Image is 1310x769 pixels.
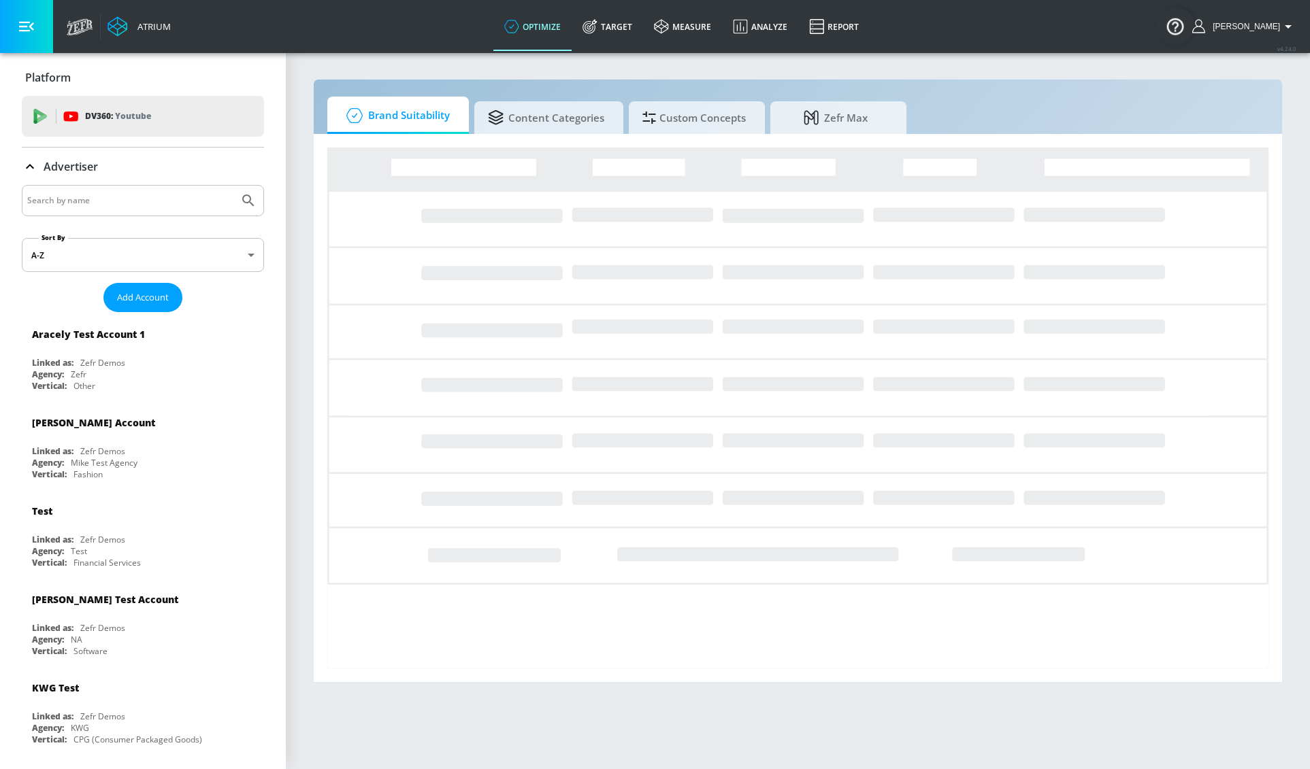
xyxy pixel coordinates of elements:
[32,722,64,734] div: Agency:
[32,369,64,380] div: Agency:
[784,101,887,134] span: Zefr Max
[32,505,52,517] div: Test
[73,557,141,568] div: Financial Services
[722,2,798,51] a: Analyze
[32,734,67,745] div: Vertical:
[80,445,125,457] div: Zefr Demos
[32,711,73,722] div: Linked as:
[22,671,264,749] div: KWG TestLinked as:Zefr DemosAgency:KWGVertical:CPG (Consumer Packaged Goods)
[80,357,125,369] div: Zefr Demos
[32,545,64,557] div: Agency:
[73,645,108,657] div: Software
[32,445,73,457] div: Linked as:
[80,622,125,634] div: Zefr Demos
[85,109,151,124] p: DV360:
[71,369,86,380] div: Zefr
[22,494,264,572] div: TestLinked as:Zefr DemosAgency:TestVertical:Financial Services
[798,2,870,51] a: Report
[22,406,264,483] div: [PERSON_NAME] AccountLinked as:Zefr DemosAgency:Mike Test AgencyVertical:Fashion
[132,20,171,33] div: Atrium
[1207,22,1280,31] span: login as: michael.villalobos@zefr.com
[32,468,67,480] div: Vertical:
[32,328,145,341] div: Aracely Test Account 1
[1156,7,1194,45] button: Open Resource Center
[22,318,264,395] div: Aracely Test Account 1Linked as:Zefr DemosAgency:ZefrVertical:Other
[25,70,71,85] p: Platform
[32,645,67,657] div: Vertical:
[32,380,67,392] div: Vertical:
[73,468,103,480] div: Fashion
[32,622,73,634] div: Linked as:
[108,16,171,37] a: Atrium
[32,457,64,468] div: Agency:
[39,233,68,242] label: Sort By
[22,583,264,660] div: [PERSON_NAME] Test AccountLinked as:Zefr DemosAgency:NAVertical:Software
[73,380,95,392] div: Other
[341,99,450,132] span: Brand Suitability
[572,2,643,51] a: Target
[73,734,202,745] div: CPG (Consumer Packaged Goods)
[115,109,151,123] p: Youtube
[1277,45,1296,52] span: v 4.24.0
[71,545,87,557] div: Test
[22,148,264,186] div: Advertiser
[80,534,125,545] div: Zefr Demos
[27,192,233,209] input: Search by name
[22,96,264,137] div: DV360: Youtube
[32,357,73,369] div: Linked as:
[44,159,98,174] p: Advertiser
[643,2,722,51] a: measure
[1192,18,1296,35] button: [PERSON_NAME]
[22,238,264,272] div: A-Z
[32,534,73,545] div: Linked as:
[642,101,746,134] span: Custom Concepts
[493,2,572,51] a: optimize
[32,681,79,694] div: KWG Test
[71,722,89,734] div: KWG
[32,416,155,429] div: [PERSON_NAME] Account
[71,634,82,645] div: NA
[488,101,604,134] span: Content Categories
[103,283,182,312] button: Add Account
[32,593,178,606] div: [PERSON_NAME] Test Account
[80,711,125,722] div: Zefr Demos
[32,634,64,645] div: Agency:
[22,58,264,97] div: Platform
[32,557,67,568] div: Vertical:
[117,290,169,305] span: Add Account
[71,457,137,468] div: Mike Test Agency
